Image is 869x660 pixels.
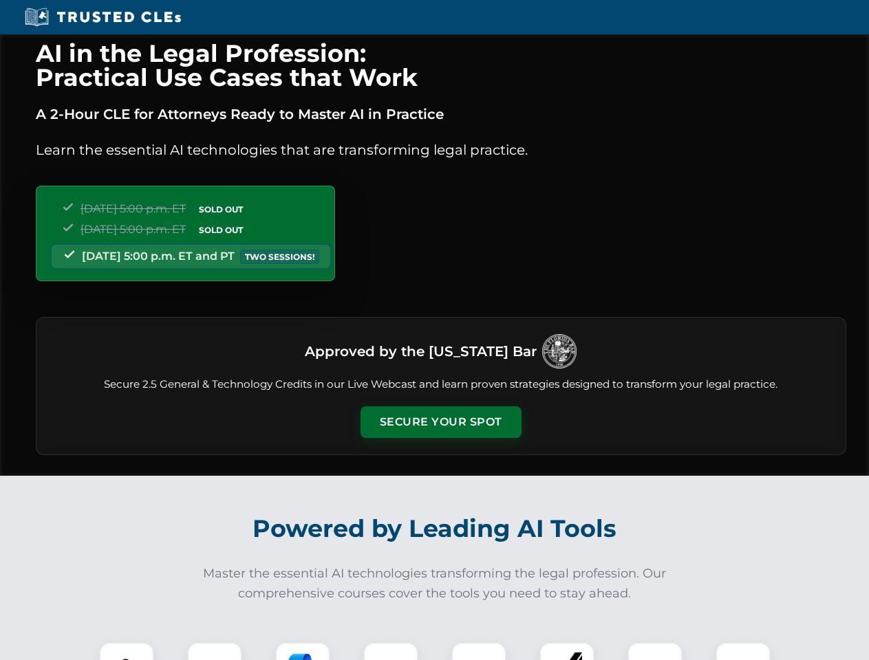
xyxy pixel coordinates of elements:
p: Learn the essential AI technologies that are transforming legal practice. [36,139,846,161]
span: [DATE] 5:00 p.m. ET [81,223,186,236]
img: Logo [542,334,577,368]
h3: Approved by the [US_STATE] Bar [305,339,537,364]
p: A 2-Hour CLE for Attorneys Ready to Master AI in Practice [36,103,846,125]
img: Trusted CLEs [21,7,185,27]
span: SOLD OUT [194,202,248,217]
h1: AI in the Legal Profession: Practical Use Cases that Work [36,41,846,89]
button: Secure Your Spot [361,406,522,438]
p: Secure 2.5 General & Technology Credits in our Live Webcast and learn proven strategies designed ... [53,377,829,393]
span: [DATE] 5:00 p.m. ET [81,202,186,215]
h2: Powered by Leading AI Tools [54,505,816,553]
p: Master the essential AI technologies transforming the legal profession. Our comprehensive courses... [194,564,676,604]
span: SOLD OUT [194,223,248,237]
